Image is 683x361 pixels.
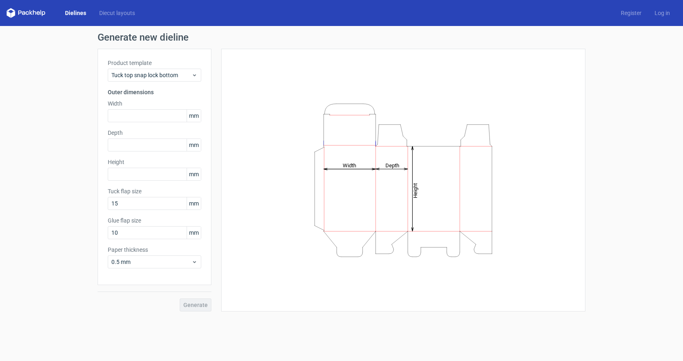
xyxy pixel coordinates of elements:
[187,168,201,180] span: mm
[385,162,399,168] tspan: Depth
[614,9,648,17] a: Register
[187,227,201,239] span: mm
[108,99,201,108] label: Width
[59,9,93,17] a: Dielines
[108,187,201,195] label: Tuck flap size
[108,158,201,166] label: Height
[108,59,201,67] label: Product template
[108,246,201,254] label: Paper thickness
[108,129,201,137] label: Depth
[343,162,356,168] tspan: Width
[108,216,201,225] label: Glue flap size
[111,71,191,79] span: Tuck top snap lock bottom
[98,32,585,42] h1: Generate new dieline
[93,9,141,17] a: Diecut layouts
[111,258,191,266] span: 0.5 mm
[187,139,201,151] span: mm
[187,197,201,210] span: mm
[648,9,676,17] a: Log in
[187,110,201,122] span: mm
[412,183,418,198] tspan: Height
[108,88,201,96] h3: Outer dimensions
